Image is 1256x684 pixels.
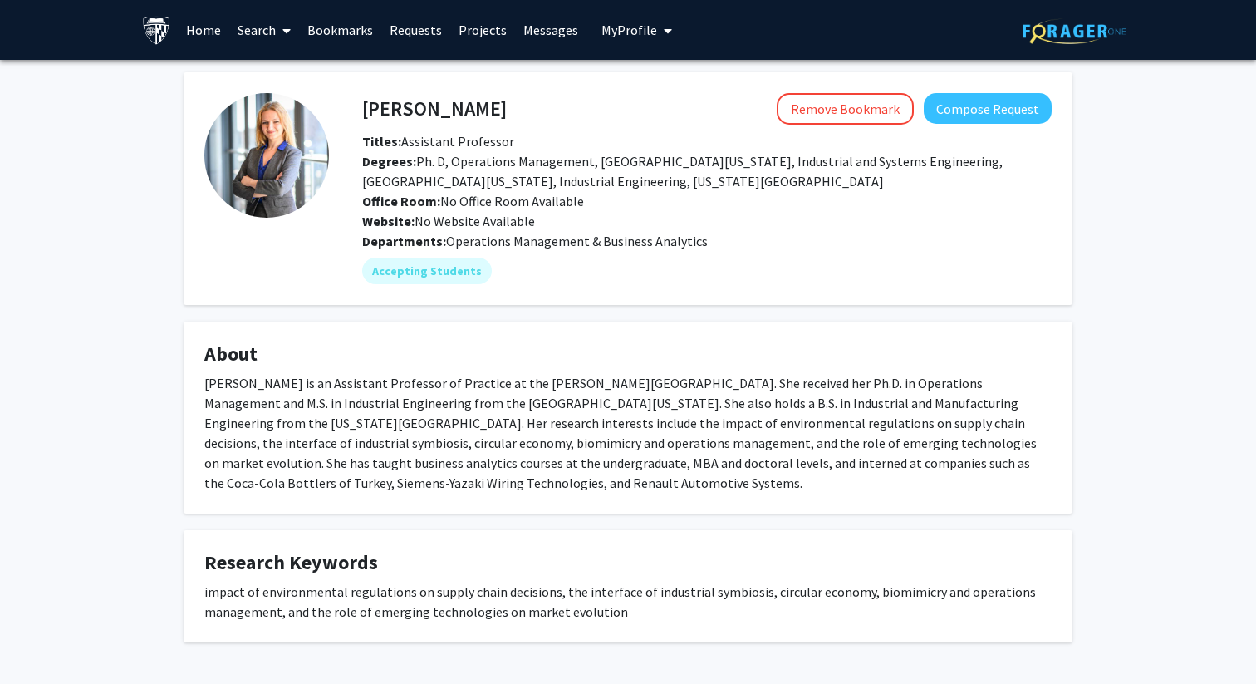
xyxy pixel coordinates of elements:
[446,233,708,249] span: Operations Management & Business Analytics
[362,153,1003,189] span: Ph. D, Operations Management, [GEOGRAPHIC_DATA][US_STATE], Industrial and Systems Engineering, [G...
[362,193,440,209] b: Office Room:
[12,609,71,672] iframe: Chat
[362,233,446,249] b: Departments:
[204,93,329,218] img: Profile Picture
[362,93,507,124] h4: [PERSON_NAME]
[299,1,381,59] a: Bookmarks
[204,582,1052,622] div: impact of environmental regulations on supply chain decisions, the interface of industrial symbio...
[204,342,1052,367] h4: About
[142,16,171,45] img: Johns Hopkins University Logo
[362,213,415,229] b: Website:
[362,258,492,284] mat-chip: Accepting Students
[229,1,299,59] a: Search
[924,93,1052,124] button: Compose Request to Nazli Turken
[204,373,1052,493] div: [PERSON_NAME] is an Assistant Professor of Practice at the [PERSON_NAME][GEOGRAPHIC_DATA]. She re...
[362,153,416,170] b: Degrees:
[204,551,1052,575] h4: Research Keywords
[515,1,586,59] a: Messages
[601,22,657,38] span: My Profile
[381,1,450,59] a: Requests
[178,1,229,59] a: Home
[362,133,514,150] span: Assistant Professor
[362,193,584,209] span: No Office Room Available
[362,213,535,229] span: No Website Available
[450,1,515,59] a: Projects
[362,133,401,150] b: Titles:
[777,93,914,125] button: Remove Bookmark
[1023,18,1126,44] img: ForagerOne Logo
